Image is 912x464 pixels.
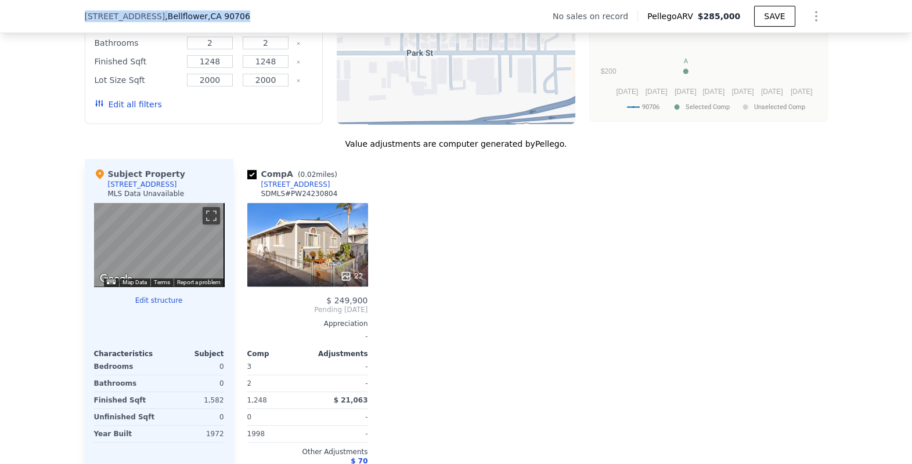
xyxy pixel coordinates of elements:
a: Terms (opens in new tab) [154,279,170,285]
span: 1,248 [247,396,267,404]
button: Clear [296,78,301,83]
div: Subject Property [94,168,185,180]
div: Bathrooms [95,35,180,51]
div: Lot Size Sqft [95,72,180,88]
span: [STREET_ADDRESS] [85,10,165,22]
button: Map Data [122,278,147,287]
div: Bedrooms [94,358,157,375]
div: SDMLS # PW24230804 [261,189,338,198]
div: 1972 [161,426,224,442]
a: Report a problem [177,279,221,285]
div: - [310,409,368,425]
div: Bathrooms [94,375,157,391]
text: [DATE] [616,88,638,96]
div: 1998 [247,426,305,442]
button: Clear [296,41,301,46]
text: [DATE] [702,88,724,96]
div: 0 [161,409,224,425]
div: - [310,375,368,391]
div: 0 [161,358,224,375]
div: Unfinished Sqft [94,409,157,425]
div: Comp [247,349,308,358]
span: Pending [DATE] [247,305,368,314]
a: [STREET_ADDRESS] [247,180,330,189]
div: MLS Data Unavailable [108,189,185,198]
img: Google [97,271,135,287]
span: $ 21,063 [334,396,368,404]
div: Other Adjustments [247,447,368,456]
text: 90706 [642,103,659,111]
text: Selected Comp [686,103,730,111]
div: No sales on record [553,10,637,22]
span: 3 [247,362,252,371]
span: $285,000 [698,12,741,21]
span: , Bellflower [165,10,250,22]
button: Show Options [805,5,828,28]
div: - [310,426,368,442]
div: 1,582 [161,392,224,408]
button: Clear [296,60,301,64]
button: Toggle fullscreen view [203,207,220,224]
text: [DATE] [790,88,812,96]
text: [DATE] [674,88,696,96]
text: $400 [600,26,616,34]
button: SAVE [754,6,795,27]
div: Subject [159,349,224,358]
text: [DATE] [645,88,667,96]
span: Pellego ARV [647,10,698,22]
div: [STREET_ADDRESS] [108,180,177,189]
button: Edit all filters [95,99,162,110]
div: Appreciation [247,319,368,328]
span: 0.02 [301,171,316,179]
div: 22 [340,270,363,282]
span: $ 249,900 [326,296,367,305]
button: Edit structure [94,296,224,305]
div: [STREET_ADDRESS] [261,180,330,189]
div: 2 [247,375,305,391]
div: Street View [94,203,224,287]
div: Characteristics [94,349,159,358]
div: - [310,358,368,375]
text: [DATE] [731,88,754,96]
div: Value adjustments are computer generated by Pellego . [85,138,828,150]
text: [DATE] [760,88,783,96]
span: 0 [247,413,252,421]
span: , CA 90706 [208,12,250,21]
text: A [683,57,688,64]
div: Adjustments [308,349,368,358]
div: Finished Sqft [95,53,180,70]
text: Unselected Comp [754,103,805,111]
div: Comp A [247,168,342,180]
a: Open this area in Google Maps (opens a new window) [97,271,135,287]
div: 8811 Park St [446,23,459,43]
div: Year Built [94,426,157,442]
div: - [247,328,368,345]
span: ( miles) [293,171,342,179]
div: Finished Sqft [94,392,157,408]
button: Keyboard shortcuts [107,279,115,284]
div: 0 [161,375,224,391]
text: $200 [600,67,616,75]
div: Map [94,203,224,287]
